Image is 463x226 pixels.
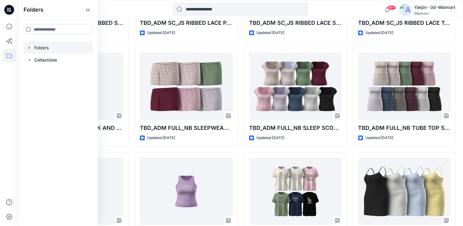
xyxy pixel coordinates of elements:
[414,11,455,16] div: Walmart
[147,135,175,141] p: Updated [DATE]
[358,157,450,225] a: HQ021638_PPFS_NB SLIP PLUS
[365,30,393,36] p: Updated [DATE]
[256,30,284,36] p: Updated [DATE]
[365,135,393,141] p: Updated [DATE]
[147,30,175,36] p: Updated [DATE]
[249,53,342,120] a: TBD_ADM FULL_NB SLEEP SCOOP NECK TEE
[358,53,450,120] a: TBD_ADM FULL_NB TUBE TOP SKORT SET
[358,124,450,132] p: TBD_ADM FULL_NB TUBE TOP SKORT SET
[34,56,57,64] p: Collections
[358,19,450,27] p: TBD_ADM SC_JS RIBBED LACE TANK
[249,124,342,132] p: TBD_ADM FULL_NB SLEEP SCOOP NECK TEE
[140,124,232,132] p: TBD_ADM FULL_NB SLEEPWEAR SHORT
[399,4,412,16] img: avatar
[249,157,342,225] a: TBD_ADM FULL_NB GRPHC TEE SHORT
[140,19,232,27] p: TBD_ADM SC_JS RIBBED LACE PANT
[140,53,232,120] a: TBD_ADM FULL_NB SLEEPWEAR SHORT
[140,157,232,225] a: HQ260200_1ST FIT_NB TANK AND BOXER SHORTS SET_TANK ONLY
[387,5,396,10] span: 99+
[414,4,455,11] div: Yakjin -3d-Walmart
[249,19,342,27] p: TBD_ADM SC_JS RIBBED LACE SHORT
[256,135,284,141] p: Updated [DATE]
